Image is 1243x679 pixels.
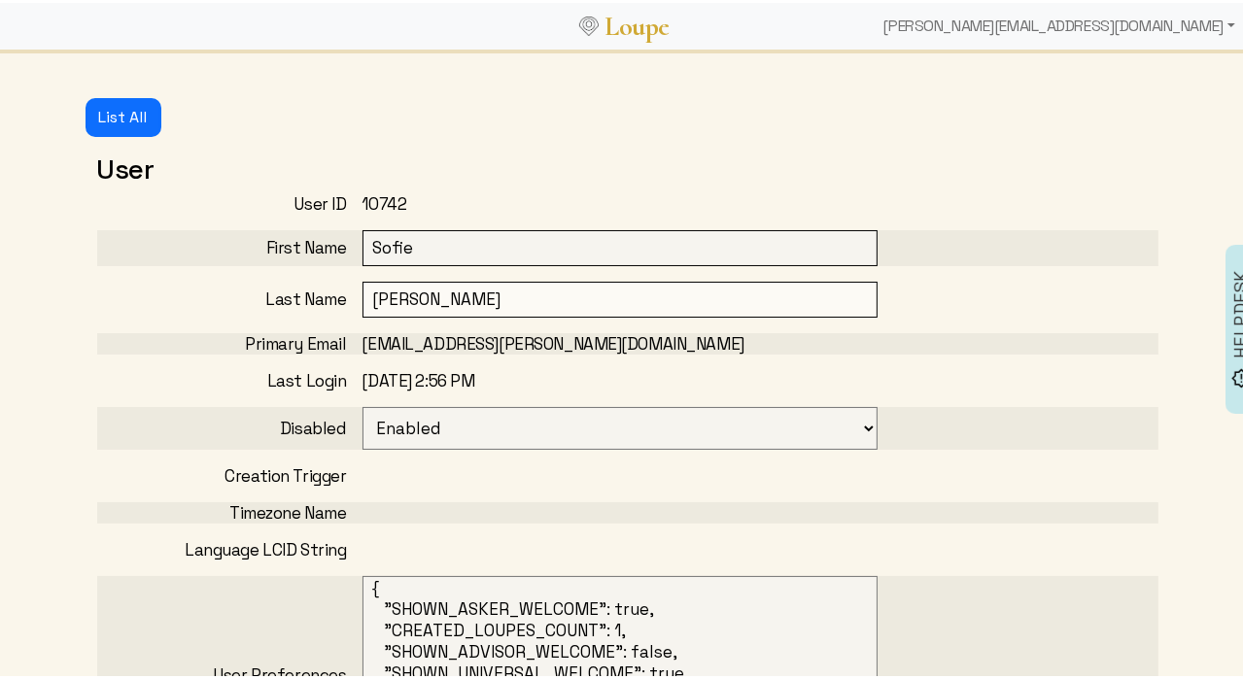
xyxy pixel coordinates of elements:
[363,367,893,389] div: [DATE] 2:56 PM
[97,415,363,436] div: Disabled
[97,150,1158,183] h2: User
[599,6,676,42] a: Loupe
[97,190,363,212] div: User ID
[97,536,363,558] div: Language LCID String
[86,95,161,134] button: List All
[97,330,363,352] div: Primary Email
[579,14,599,33] img: Loupe Logo
[97,462,363,484] div: Creation Trigger
[363,330,893,352] div: [EMAIL_ADDRESS][PERSON_NAME][DOMAIN_NAME]
[97,367,363,389] div: Last Login
[363,190,893,212] div: 10742
[97,499,363,521] div: Timezone Name
[97,286,363,307] div: Last Name
[876,4,1243,43] div: [PERSON_NAME][EMAIL_ADDRESS][DOMAIN_NAME]
[97,234,363,255] div: First Name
